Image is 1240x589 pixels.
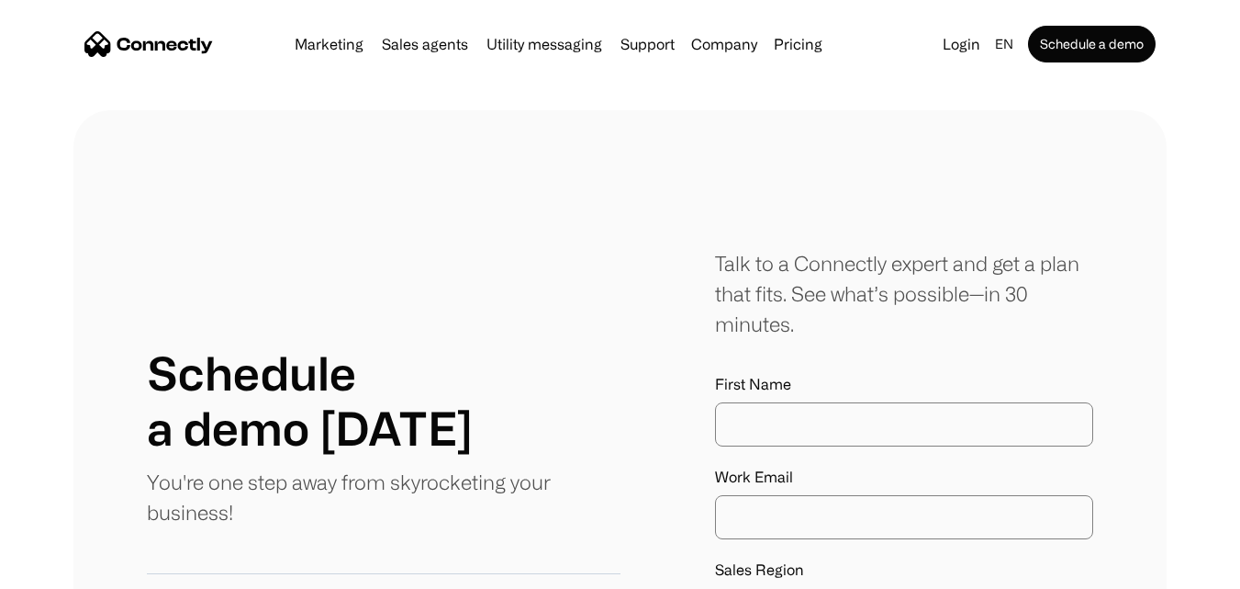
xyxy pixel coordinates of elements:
[988,31,1024,57] div: en
[715,248,1093,339] div: Talk to a Connectly expert and get a plan that fits. See what’s possible—in 30 minutes.
[18,555,110,583] aside: Language selected: English
[84,30,213,58] a: home
[479,37,609,51] a: Utility messaging
[147,467,620,527] p: You're one step away from skyrocketing your business!
[995,31,1013,57] div: en
[374,37,475,51] a: Sales agents
[686,31,763,57] div: Company
[287,37,371,51] a: Marketing
[613,37,682,51] a: Support
[1028,26,1156,62] a: Schedule a demo
[935,31,988,57] a: Login
[691,31,757,57] div: Company
[147,345,473,456] h1: Schedule a demo [DATE]
[715,561,1093,579] label: Sales Region
[715,469,1093,486] label: Work Email
[766,37,830,51] a: Pricing
[37,557,110,583] ul: Language list
[715,376,1093,393] label: First Name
